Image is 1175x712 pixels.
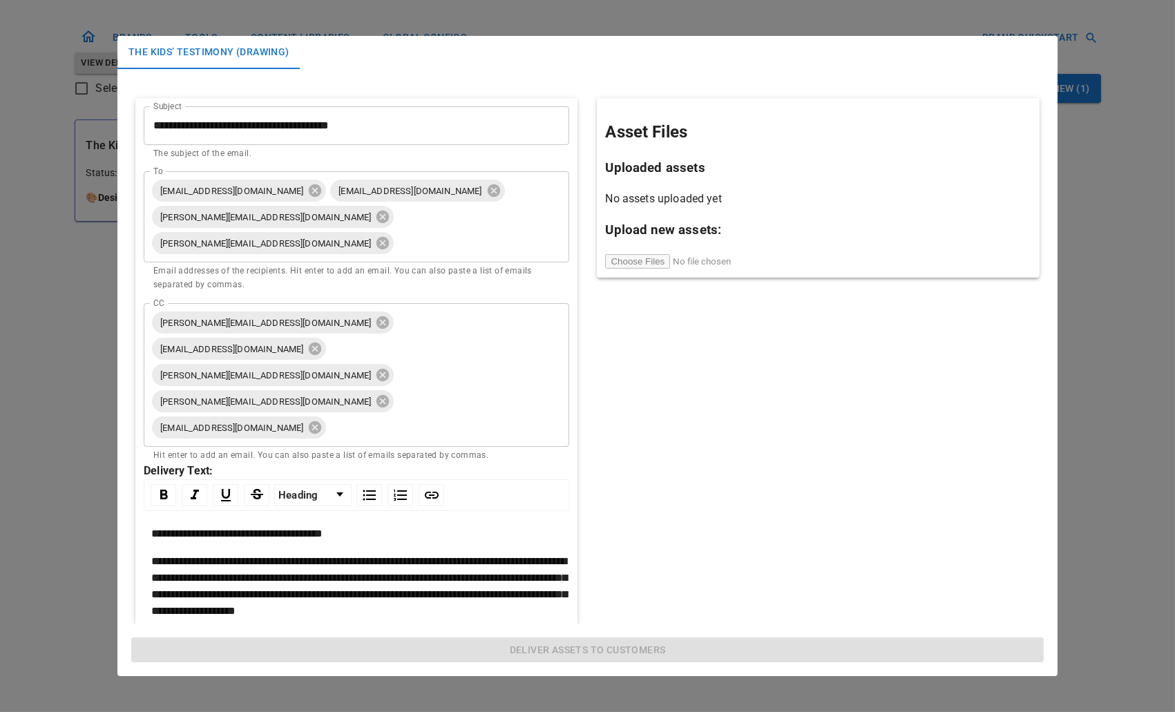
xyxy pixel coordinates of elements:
[152,315,379,331] span: [PERSON_NAME][EMAIL_ADDRESS][DOMAIN_NAME]
[148,484,272,506] div: rdw-inline-control
[144,479,569,511] div: rdw-toolbar
[153,264,560,292] p: Email addresses of the recipients. Hit enter to add an email. You can also paste a list of emails...
[272,484,354,506] div: rdw-block-control
[274,484,352,506] div: rdw-dropdown
[152,232,394,254] div: [PERSON_NAME][EMAIL_ADDRESS][DOMAIN_NAME]
[153,147,560,161] p: The subject of the email.
[244,484,269,506] div: Strikethrough
[152,341,312,357] span: [EMAIL_ADDRESS][DOMAIN_NAME]
[152,183,312,199] span: [EMAIL_ADDRESS][DOMAIN_NAME]
[213,484,238,506] div: Underline
[153,449,560,463] p: Hit enter to add an email. You can also paste a list of emails separated by commas.
[416,484,447,506] div: rdw-link-control
[330,180,504,202] div: [EMAIL_ADDRESS][DOMAIN_NAME]
[152,390,394,412] div: [PERSON_NAME][EMAIL_ADDRESS][DOMAIN_NAME]
[153,165,163,177] label: To
[419,484,444,506] div: Link
[152,206,394,228] div: [PERSON_NAME][EMAIL_ADDRESS][DOMAIN_NAME]
[330,183,490,199] span: [EMAIL_ADDRESS][DOMAIN_NAME]
[153,100,182,112] label: Subject
[275,485,351,506] a: Block Type
[152,364,394,386] div: [PERSON_NAME][EMAIL_ADDRESS][DOMAIN_NAME]
[117,36,300,69] button: The Kids’ Testimony (drawing)
[605,158,1031,177] h3: Uploaded assets
[388,484,413,506] div: Ordered
[605,119,1031,144] h2: Asset Files
[153,297,164,309] label: CC
[151,484,176,506] div: Bold
[144,464,213,477] strong: Delivery Text:
[152,235,379,251] span: [PERSON_NAME][EMAIL_ADDRESS][DOMAIN_NAME]
[152,338,326,360] div: [EMAIL_ADDRESS][DOMAIN_NAME]
[605,220,1031,240] h3: Upload new assets:
[354,484,416,506] div: rdw-list-control
[182,484,207,506] div: Italic
[152,209,379,225] span: [PERSON_NAME][EMAIL_ADDRESS][DOMAIN_NAME]
[152,311,394,334] div: [PERSON_NAME][EMAIL_ADDRESS][DOMAIN_NAME]
[605,191,1031,207] p: No assets uploaded yet
[152,420,312,436] span: [EMAIL_ADDRESS][DOMAIN_NAME]
[152,416,326,439] div: [EMAIL_ADDRESS][DOMAIN_NAME]
[356,484,382,506] div: Unordered
[152,180,326,202] div: [EMAIL_ADDRESS][DOMAIN_NAME]
[152,367,379,383] span: [PERSON_NAME][EMAIL_ADDRESS][DOMAIN_NAME]
[152,394,379,410] span: [PERSON_NAME][EMAIL_ADDRESS][DOMAIN_NAME]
